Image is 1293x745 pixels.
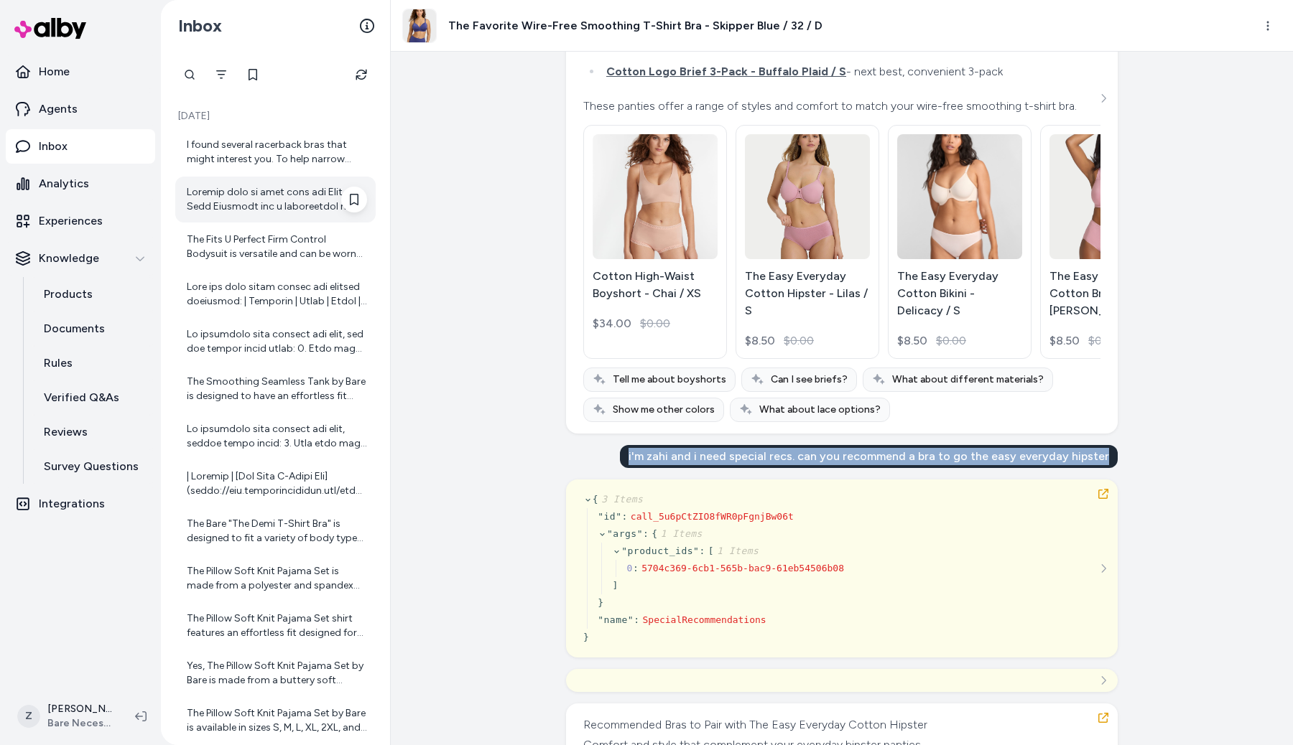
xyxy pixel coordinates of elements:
span: $0.00 [936,332,966,350]
span: } [583,632,589,642]
span: SpecialRecommendations [642,614,766,625]
span: ] [612,580,618,591]
p: Home [39,63,70,80]
a: The Pillow Soft Knit Pajama Set by Bare is available in sizes S, M, L, XL, 2XL, and 3XL with US s... [175,698,376,744]
a: Experiences [6,204,155,238]
span: 0 [627,563,633,573]
a: Reviews [29,415,155,449]
img: b10246bar_skipperblue_fv.png [403,9,436,42]
div: Yes, The Pillow Soft Knit Pajama Set by Bare is made from a buttery soft stretch polyester blend,... [187,659,367,688]
div: Lo ipsumdolo sita consect adi elit, sed doe tempor incid utlab: 0. Etdo magn aliq enim: - Admi ve... [187,327,367,356]
a: Rules [29,346,155,380]
a: Loremip dolo si amet cons adi Elit Sedd Eiusmodt inc u laboreetdol mag aliquae admin: - [Ven Quis... [175,177,376,222]
img: Cotton High-Waist Boyshort - Chai / XS [593,123,718,270]
h3: The Favorite Wire-Free Smoothing T-Shirt Bra - Skipper Blue / 32 / D [448,17,822,34]
span: Show me other colors [613,403,715,417]
span: Cotton Logo Brief 3-Pack - Buffalo Plaid / S [606,65,846,78]
a: The Pillow Soft Knit Pajama Set is made from a polyester and spandex blend (97% Polyester, 3% Spa... [175,556,376,601]
span: Z [17,705,40,728]
span: $0.00 [640,315,670,332]
img: The Easy Everyday Cotton Brief - Lilas / S [1049,123,1174,270]
p: Experiences [39,212,103,230]
img: The Easy Everyday Cotton Hipster - Lilas / S [745,123,870,270]
div: Lore ips dolo sitam consec adi elitsed doeiusmod: | Temporin | Utlab | Etdol | Magn Aliquaenim | ... [187,280,367,309]
a: Lo ipsumdolo sita consect adi elit, seddoe tempo incid: 3. Utla etdo magn aliq: - Enim admi venia... [175,413,376,459]
h2: Inbox [178,15,222,37]
p: Rules [44,355,73,372]
a: The Easy Everyday Cotton Bikini - Delicacy / SThe Easy Everyday Cotton Bikini - Delicacy / S$8.50... [888,125,1032,359]
button: Knowledge [6,241,155,276]
p: Products [44,286,93,303]
a: Lore ips dolo sitam consec adi elitsed doeiusmod: | Temporin | Utlab | Etdol | Magn Aliquaenim | ... [175,271,376,317]
p: Cotton High-Waist Boyshort - Chai / XS [593,268,718,302]
li: - next best, convenient 3-pack [602,62,1095,82]
span: Bare Necessities [47,716,112,731]
div: : [633,561,639,576]
div: : [643,527,649,541]
span: 3 Items [598,494,643,505]
a: The Pillow Soft Knit Pajama Set shirt features an effortless fit designed for cozy comfort rather... [175,603,376,649]
p: [DATE] [175,109,376,123]
button: See more [1095,90,1112,107]
div: The Pillow Soft Knit Pajama Set shirt features an effortless fit designed for cozy comfort rather... [187,612,367,640]
span: What about different materials? [892,372,1044,387]
div: $8.50 [745,332,775,350]
div: The Bare "The Demi T-Shirt Bra" is designed to fit a variety of body types, with particular suita... [187,517,367,545]
p: Reviews [44,423,88,441]
div: : [622,510,628,524]
p: Integrations [39,495,105,512]
span: } [598,597,603,608]
p: Verified Q&As [44,389,119,406]
p: Documents [44,320,105,337]
span: " id " [598,511,621,522]
span: 1 Items [658,528,703,539]
p: [PERSON_NAME] [47,702,112,716]
div: : [699,544,705,558]
span: " args " [607,528,643,539]
a: Analytics [6,167,155,201]
span: Tell me about boyshorts [613,372,726,387]
div: I found several racerback bras that might interest you. To help narrow down the options, could yo... [187,138,367,167]
span: What about lace options? [759,403,881,417]
a: The Fits U Perfect Firm Control Bodysuit is versatile and can be worn under various clothing type... [175,224,376,270]
span: " product_ids " [621,545,699,556]
span: call_5u6pCtZIO8fWR0pFgnjBw06t [631,511,794,522]
a: Verified Q&As [29,380,155,415]
a: The Easy Everyday Cotton Brief - Lilas / SThe Easy Everyday Cotton Brief - [PERSON_NAME] / S$8.50... [1040,125,1184,359]
a: Products [29,277,155,311]
p: Analytics [39,175,89,192]
a: Integrations [6,487,155,521]
span: No Pinching. No Problems. Hi-Cut Brief - Mauve Glow / 10/3XL [606,39,947,52]
div: The Pillow Soft Knit Pajama Set is made from a polyester and spandex blend (97% Polyester, 3% Spa... [187,564,367,593]
div: $8.50 [897,332,927,350]
p: The Easy Everyday Cotton Hipster - Lilas / S [745,268,870,319]
img: alby Logo [14,18,86,39]
button: See more [1095,560,1112,577]
span: 1 Items [714,545,759,556]
a: The Smoothing Seamless Tank by Bare is designed to have an effortless fit with stretchy, lightwei... [175,366,376,412]
a: Documents [29,311,155,346]
a: Lo ipsumdolo sita consect adi elit, sed doe tempor incid utlab: 0. Etdo magn aliq enim: - Admi ve... [175,319,376,365]
a: The Bare "The Demi T-Shirt Bra" is designed to fit a variety of body types, with particular suita... [175,508,376,554]
a: The Easy Everyday Cotton Hipster - Lilas / SThe Easy Everyday Cotton Hipster - Lilas / S$8.50$0.00 [736,125,879,359]
p: Inbox [39,138,68,155]
span: $0.00 [1088,332,1118,350]
span: 5704c369-6cb1-565b-bac9-61eb54506b08 [641,563,844,573]
div: The Fits U Perfect Firm Control Bodysuit is versatile and can be worn under various clothing type... [187,233,367,261]
button: Filter [207,60,236,89]
button: Refresh [347,60,376,89]
a: Survey Questions [29,449,155,484]
div: i'm zahi and i need special recs. can you recommend a bra to go the easy everyday hipster [620,445,1118,468]
span: $0.00 [784,332,814,350]
span: { [652,528,703,539]
div: These panties offer a range of styles and comfort to match your wire-free smoothing t-shirt bra. [583,96,1095,116]
p: The Easy Everyday Cotton Brief - [PERSON_NAME] / S [1049,268,1174,319]
div: $34.00 [593,315,631,332]
a: | Loremip | [Dol Sita C-Adipi Eli](seddo://eiu.temporincididun.utl/etdolore/magn-ali-enim-admi-v-... [175,461,376,507]
div: $8.50 [1049,332,1080,350]
button: See more [1095,672,1112,689]
p: Agents [39,100,78,118]
a: Agents [6,92,155,126]
div: The Pillow Soft Knit Pajama Set by Bare is available in sizes S, M, L, XL, 2XL, and 3XL with US s... [187,706,367,735]
span: Can I see briefs? [771,372,848,387]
